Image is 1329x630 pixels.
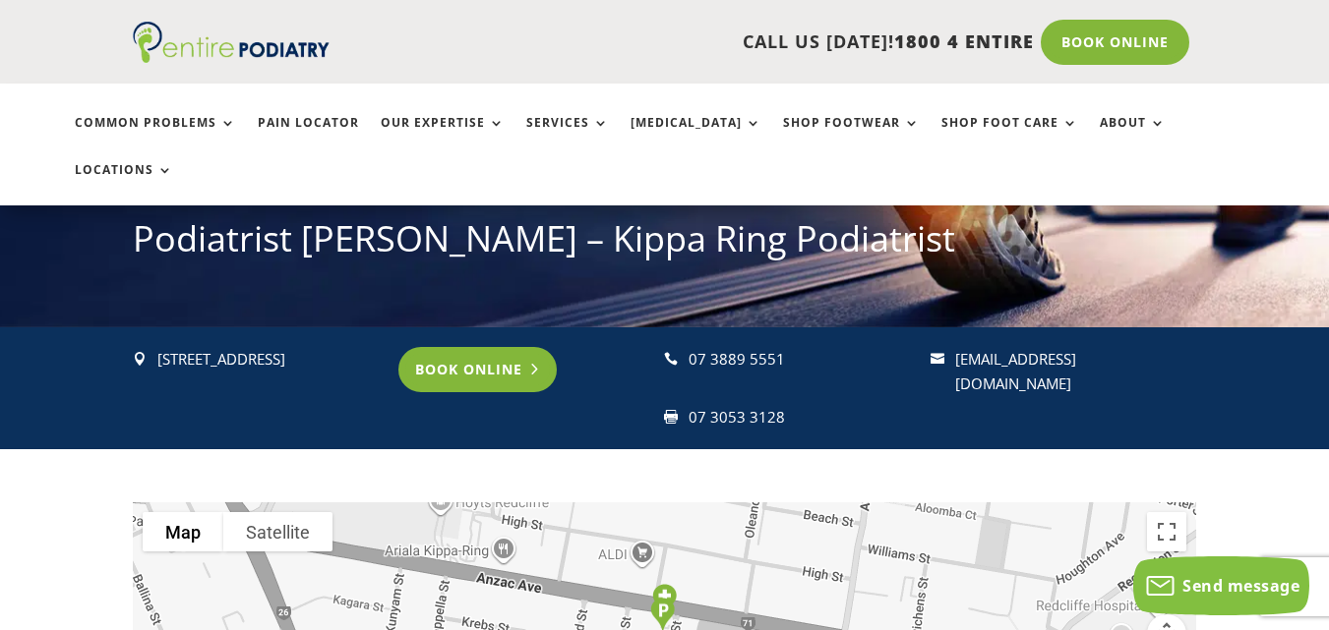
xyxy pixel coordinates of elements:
a: Our Expertise [381,116,505,158]
span:  [133,352,147,366]
a: Book Online [1041,20,1189,65]
span:  [664,410,678,424]
a: Common Problems [75,116,236,158]
div: 07 3889 5551 [689,347,914,372]
div: Entire Podiatry Kippa Ring Clinic [644,576,685,626]
a: [EMAIL_ADDRESS][DOMAIN_NAME] [955,349,1076,394]
a: Book Online [398,347,557,392]
h1: Podiatrist [PERSON_NAME] – Kippa Ring Podiatrist [133,214,1196,273]
span:  [664,352,678,366]
p: CALL US [DATE]! [375,29,1034,55]
a: Locations [75,163,173,205]
span: Send message [1182,575,1299,597]
a: Entire Podiatry [133,47,330,67]
span:  [931,352,944,366]
img: logo (1) [133,22,330,63]
a: Pain Locator [258,116,359,158]
button: Show satellite imagery [223,512,332,551]
div: [STREET_ADDRESS] [157,347,383,372]
a: [MEDICAL_DATA] [631,116,761,158]
button: Toggle fullscreen view [1147,512,1186,551]
span: 1800 4 ENTIRE [894,29,1034,53]
div: 07 3053 3128 [689,405,914,430]
a: Services [526,116,609,158]
a: About [1100,116,1166,158]
button: Show street map [143,512,223,551]
a: Shop Foot Care [941,116,1078,158]
button: Send message [1133,556,1309,615]
a: Shop Footwear [783,116,920,158]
